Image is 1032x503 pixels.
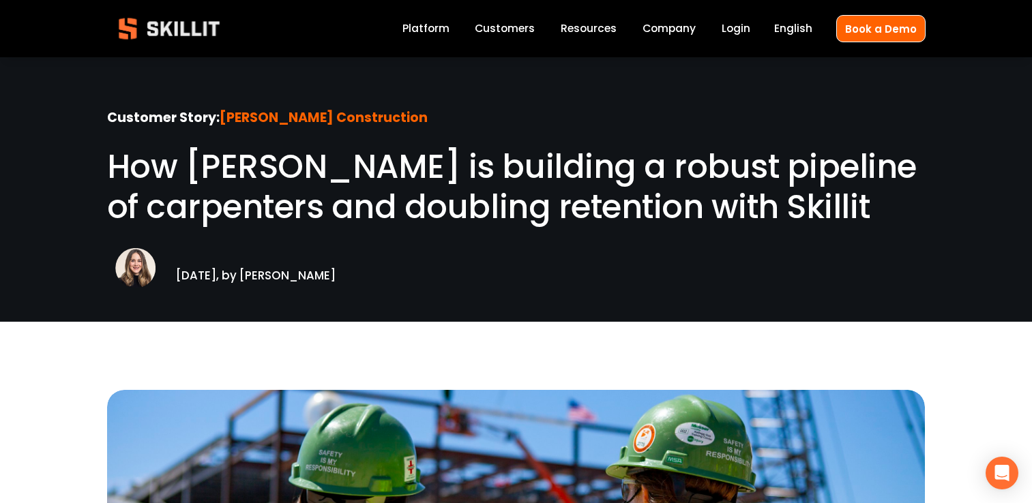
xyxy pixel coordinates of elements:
img: Skillit [107,8,231,49]
a: Login [722,20,750,38]
strong: [PERSON_NAME] Construction [220,108,428,130]
a: folder dropdown [561,20,617,38]
strong: Customer Story: [107,108,220,130]
span: Resources [561,20,617,36]
a: Company [643,20,696,38]
span: How [PERSON_NAME] is building a robust pipeline of carpenters and doubling retention with Skillit [107,144,925,230]
a: Customers [475,20,535,38]
a: Platform [402,20,449,38]
span: English [774,20,812,36]
p: [DATE], by [PERSON_NAME] [176,248,372,285]
a: Book a Demo [836,15,926,42]
div: language picker [774,20,812,38]
div: Open Intercom Messenger [986,457,1018,489]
